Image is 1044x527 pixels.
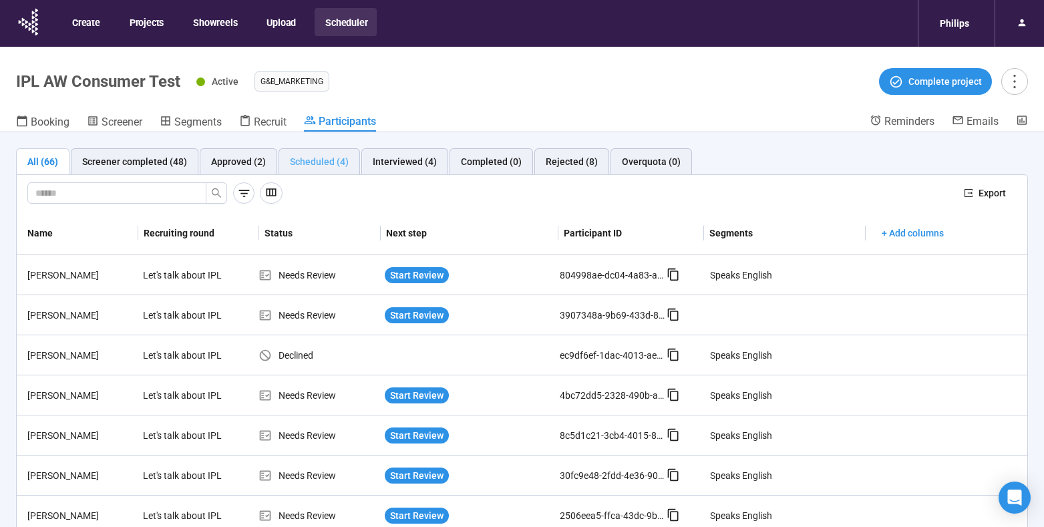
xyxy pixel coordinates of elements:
div: Philips [932,11,977,36]
span: Start Review [390,468,444,483]
div: Overquota (0) [622,154,681,169]
th: Recruiting round [138,212,260,255]
button: Projects [119,8,173,36]
div: [PERSON_NAME] [22,508,138,523]
div: Needs Review [258,508,379,523]
div: Interviewed (4) [373,154,437,169]
button: Create [61,8,110,36]
button: more [1001,68,1028,95]
th: Participant ID [558,212,704,255]
a: Participants [304,114,376,132]
div: Speaks English [710,428,772,443]
th: Status [259,212,381,255]
th: Name [17,212,138,255]
button: exportExport [953,182,1017,204]
span: Segments [174,116,222,128]
div: Let's talk about IPL [138,303,238,328]
h1: IPL AW Consumer Test [16,72,180,91]
div: 2506eea5-ffca-43dc-9b86-547678210b57 [560,508,667,523]
div: Let's talk about IPL [138,423,238,448]
div: 30fc9e48-2fdd-4e36-9087-51143b8958db [560,468,667,483]
a: Recruit [239,114,287,132]
div: [PERSON_NAME] [22,308,138,323]
div: Speaks English [710,508,772,523]
a: Segments [160,114,222,132]
button: Start Review [385,427,449,444]
a: Booking [16,114,69,132]
a: Screener [87,114,142,132]
a: Reminders [870,114,934,130]
div: Rejected (8) [546,154,598,169]
div: Declined [258,348,379,363]
button: + Add columns [871,222,954,244]
span: Emails [967,115,999,128]
span: Screener [102,116,142,128]
button: Complete project [879,68,992,95]
div: Speaks English [710,348,772,363]
span: export [964,188,973,198]
span: Start Review [390,308,444,323]
div: [PERSON_NAME] [22,348,138,363]
button: Upload [256,8,305,36]
div: Speaks English [710,388,772,403]
th: Segments [704,212,866,255]
div: All (66) [27,154,58,169]
div: [PERSON_NAME] [22,428,138,443]
div: Screener completed (48) [82,154,187,169]
div: [PERSON_NAME] [22,388,138,403]
div: Let's talk about IPL [138,343,238,368]
span: search [211,188,222,198]
button: Start Review [385,508,449,524]
span: + Add columns [882,226,944,240]
span: Recruit [254,116,287,128]
div: Needs Review [258,468,379,483]
div: Needs Review [258,388,379,403]
div: [PERSON_NAME] [22,268,138,283]
button: Scheduler [315,8,377,36]
div: Let's talk about IPL [138,262,238,288]
span: Participants [319,115,376,128]
span: Complete project [908,74,982,89]
span: Start Review [390,388,444,403]
div: 804998ae-dc04-4a83-a3de-68115b896e68 [560,268,667,283]
div: Needs Review [258,308,379,323]
div: Needs Review [258,428,379,443]
div: [PERSON_NAME] [22,468,138,483]
div: 4bc72dd5-2328-490b-aaac-b2695e7c09bf [560,388,667,403]
div: ec9df6ef-1dac-4013-ae00-3646dfa02d2e [560,348,667,363]
a: Emails [952,114,999,130]
div: Let's talk about IPL [138,383,238,408]
div: Approved (2) [211,154,266,169]
button: Showreels [182,8,246,36]
div: Open Intercom Messenger [999,482,1031,514]
button: Start Review [385,307,449,323]
div: Speaks English [710,468,772,483]
div: Needs Review [258,268,379,283]
div: Scheduled (4) [290,154,349,169]
th: Next step [381,212,558,255]
span: Start Review [390,508,444,523]
button: Start Review [385,267,449,283]
span: Active [212,76,238,87]
div: 8c5d1c21-3cb4-4015-8d37-8bb95e13d927 [560,428,667,443]
button: search [206,182,227,204]
span: Export [979,186,1006,200]
span: Start Review [390,268,444,283]
span: Start Review [390,428,444,443]
button: Start Review [385,387,449,403]
button: Start Review [385,468,449,484]
div: Let's talk about IPL [138,463,238,488]
span: more [1005,72,1023,90]
span: Reminders [884,115,934,128]
div: Speaks English [710,268,772,283]
span: G&B_MARKETING [260,75,323,88]
div: Completed (0) [461,154,522,169]
span: Booking [31,116,69,128]
div: 3907348a-9b69-433d-8630-ceed1f1d4f62 [560,308,667,323]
